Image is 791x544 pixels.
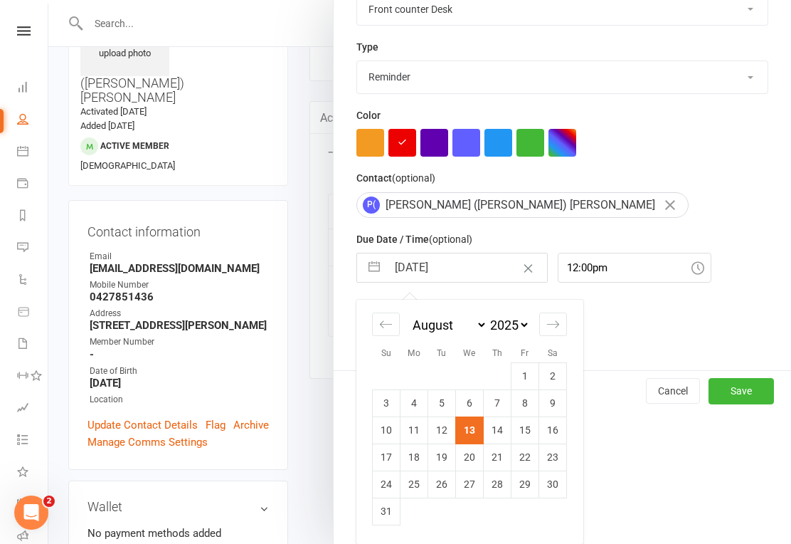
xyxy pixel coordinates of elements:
[437,348,446,358] small: Tu
[17,105,49,137] a: People
[456,389,484,417] td: Wednesday, August 6, 2025
[511,362,539,389] td: Friday, August 1, 2025
[539,444,567,471] td: Saturday, August 23, 2025
[17,393,49,425] a: Assessments
[17,489,49,521] a: General attendance kiosk mode
[17,201,49,233] a: Reports
[521,348,529,358] small: Fr
[356,231,472,247] label: Due Date / Time
[463,348,475,358] small: We
[484,417,511,444] td: Thursday, August 14, 2025
[17,169,49,201] a: Payments
[381,348,391,358] small: Su
[708,378,774,404] button: Save
[539,313,567,336] div: Move forward to switch to the next month.
[646,378,700,404] button: Cancel
[43,496,55,507] span: 2
[17,457,49,489] a: What's New
[548,348,558,358] small: Sa
[428,471,456,498] td: Tuesday, August 26, 2025
[539,417,567,444] td: Saturday, August 16, 2025
[456,471,484,498] td: Wednesday, August 27, 2025
[356,170,435,186] label: Contact
[511,417,539,444] td: Friday, August 15, 2025
[429,234,472,245] small: (optional)
[484,471,511,498] td: Thursday, August 28, 2025
[372,313,400,336] div: Move backward to switch to the previous month.
[356,296,439,312] label: Email preferences
[363,197,380,214] span: P(
[400,471,428,498] td: Monday, August 25, 2025
[511,444,539,471] td: Friday, August 22, 2025
[17,297,49,329] a: Product Sales
[14,496,48,530] iframe: Intercom live chat
[373,498,400,525] td: Sunday, August 31, 2025
[356,39,378,55] label: Type
[373,389,400,417] td: Sunday, August 3, 2025
[400,444,428,471] td: Monday, August 18, 2025
[539,362,567,389] td: Saturday, August 2, 2025
[373,444,400,471] td: Sunday, August 17, 2025
[400,389,428,417] td: Monday, August 4, 2025
[400,417,428,444] td: Monday, August 11, 2025
[516,254,541,281] button: Clear Date
[17,137,49,169] a: Calendar
[392,172,435,184] small: (optional)
[456,444,484,471] td: Wednesday, August 20, 2025
[356,108,381,123] label: Color
[484,444,511,471] td: Thursday, August 21, 2025
[484,389,511,417] td: Thursday, August 7, 2025
[373,417,400,444] td: Sunday, August 10, 2025
[428,417,456,444] td: Tuesday, August 12, 2025
[408,348,420,358] small: Mo
[539,471,567,498] td: Saturday, August 30, 2025
[356,192,689,218] div: [PERSON_NAME] ([PERSON_NAME]) [PERSON_NAME]
[456,417,484,444] td: Selected. Wednesday, August 13, 2025
[511,471,539,498] td: Friday, August 29, 2025
[428,444,456,471] td: Tuesday, August 19, 2025
[17,73,49,105] a: Dashboard
[539,389,567,417] td: Saturday, August 9, 2025
[373,471,400,498] td: Sunday, August 24, 2025
[428,389,456,417] td: Tuesday, August 5, 2025
[492,348,502,358] small: Th
[511,389,539,417] td: Friday, August 8, 2025
[356,300,583,544] div: Calendar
